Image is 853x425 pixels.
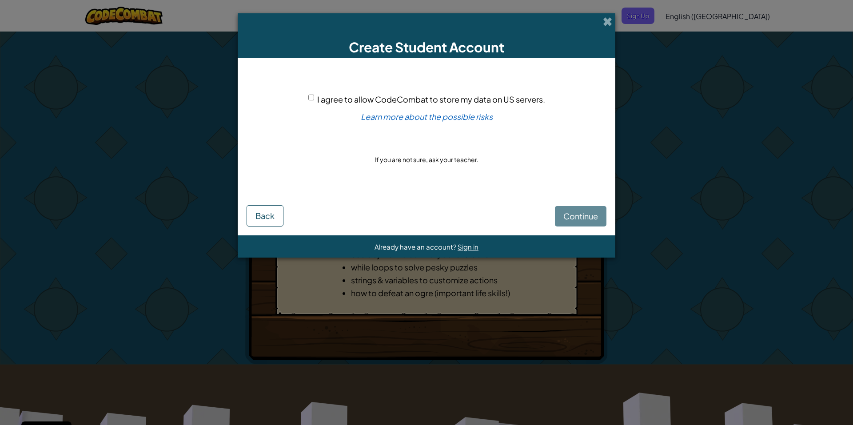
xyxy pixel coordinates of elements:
span: Create Student Account [349,39,504,56]
a: Sign in [458,242,478,251]
input: I agree to allow CodeCombat to store my data on US servers. [308,95,314,100]
span: Already have an account? [375,242,458,251]
p: If you are not sure, ask your teacher. [375,155,478,164]
button: Back [247,205,283,226]
a: Learn more about the possible risks [361,111,493,122]
span: Back [255,211,275,221]
span: I agree to allow CodeCombat to store my data on US servers. [317,94,545,104]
